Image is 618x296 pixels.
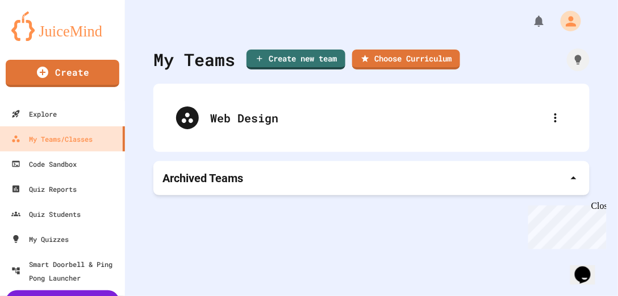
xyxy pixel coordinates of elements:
[11,257,120,285] div: Smart Doorbell & Ping Pong Launcher
[5,5,78,72] div: Chat with us now!Close
[6,60,119,87] a: Create
[210,109,544,126] div: Web Design
[352,50,460,69] a: Choose Curriculum
[153,47,235,72] div: My Teams
[11,107,57,121] div: Explore
[549,8,584,34] div: My Account
[11,232,69,246] div: My Quizzes
[567,48,590,71] div: How it works
[511,11,549,31] div: My Notifications
[11,182,77,196] div: Quiz Reports
[11,207,81,221] div: Quiz Students
[11,157,77,171] div: Code Sandbox
[247,50,345,69] a: Create new team
[570,250,607,285] iframe: chat widget
[11,11,114,41] img: logo-orange.svg
[165,95,578,141] div: Web Design
[11,132,93,146] div: My Teams/Classes
[162,170,243,186] p: Archived Teams
[524,201,607,249] iframe: chat widget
